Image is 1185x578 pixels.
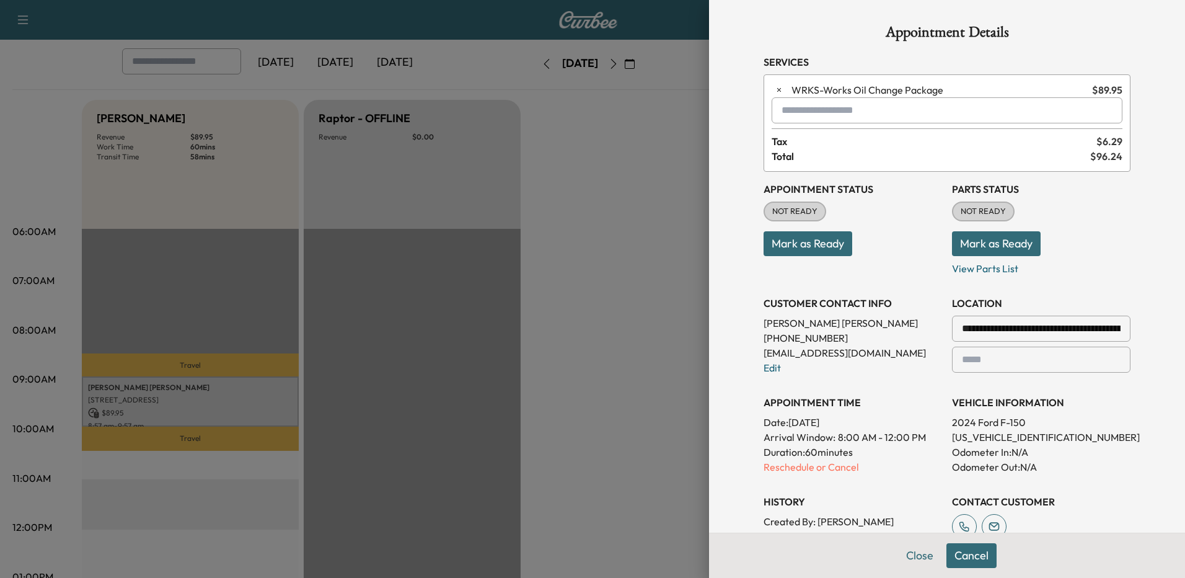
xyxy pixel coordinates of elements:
span: 8:00 AM - 12:00 PM [838,430,926,445]
h3: CUSTOMER CONTACT INFO [764,296,942,311]
p: [PHONE_NUMBER] [764,331,942,345]
h3: VEHICLE INFORMATION [952,395,1130,410]
button: Mark as Ready [764,231,852,256]
p: [EMAIL_ADDRESS][DOMAIN_NAME] [764,345,942,360]
span: $ 6.29 [1096,134,1122,149]
h3: Appointment Status [764,182,942,197]
p: Created By : [PERSON_NAME] [764,514,942,529]
p: View Parts List [952,256,1130,276]
span: NOT READY [765,205,825,218]
p: Reschedule or Cancel [764,460,942,474]
h3: History [764,494,942,509]
span: $ 89.95 [1092,82,1122,97]
h3: Parts Status [952,182,1130,197]
span: Tax [772,134,1096,149]
p: Date: [DATE] [764,415,942,430]
p: 2024 Ford F-150 [952,415,1130,430]
h3: APPOINTMENT TIME [764,395,942,410]
span: Total [772,149,1090,164]
span: NOT READY [953,205,1013,218]
h3: LOCATION [952,296,1130,311]
span: Works Oil Change Package [791,82,1087,97]
p: Duration: 60 minutes [764,445,942,460]
h3: Services [764,55,1130,69]
h1: Appointment Details [764,25,1130,45]
p: Created At : [DATE] 3:54:46 PM [764,529,942,544]
button: Cancel [946,543,997,568]
p: Arrival Window: [764,430,942,445]
button: Close [898,543,941,568]
button: Mark as Ready [952,231,1041,256]
h3: CONTACT CUSTOMER [952,494,1130,509]
p: [US_VEHICLE_IDENTIFICATION_NUMBER] [952,430,1130,445]
span: $ 96.24 [1090,149,1122,164]
p: [PERSON_NAME] [PERSON_NAME] [764,316,942,331]
p: Odometer Out: N/A [952,460,1130,474]
p: Odometer In: N/A [952,445,1130,460]
a: Edit [764,362,781,374]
